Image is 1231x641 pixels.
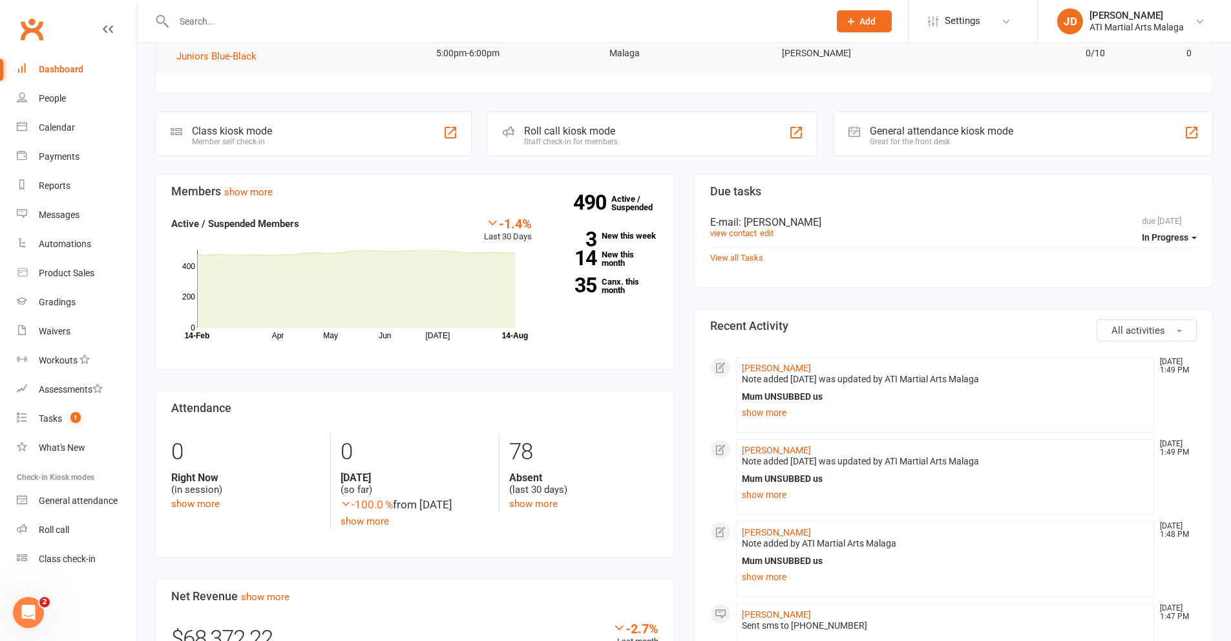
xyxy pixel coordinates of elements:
[1057,8,1083,34] div: JD
[710,216,1197,228] div: E-mail
[742,556,1149,567] div: Mum UNSUBBED us
[39,554,96,564] div: Class check-in
[742,620,867,631] span: Sent sms to [PHONE_NUMBER]
[241,591,289,603] a: show more
[1097,320,1197,342] button: All activities
[17,201,136,230] a: Messages
[170,12,820,30] input: Search...
[341,433,489,472] div: 0
[39,210,79,220] div: Messages
[551,232,658,240] a: 3New this week
[341,472,489,484] strong: [DATE]
[573,193,611,212] strong: 490
[870,137,1013,146] div: Great for the front desk
[224,186,273,198] a: show more
[551,277,658,294] a: 35Canx. this month
[742,486,1149,504] a: show more
[192,125,272,137] div: Class kiosk mode
[39,93,66,103] div: People
[171,218,299,230] strong: Active / Suspended Members
[39,413,62,424] div: Tasks
[524,125,618,137] div: Roll call kiosk mode
[1153,604,1196,621] time: [DATE] 1:47 PM
[39,442,85,453] div: What's New
[192,137,272,146] div: Member self check-in
[1153,440,1196,457] time: [DATE] 1:49 PM
[341,472,489,496] div: (so far)
[17,516,136,545] a: Roll call
[859,16,876,27] span: Add
[742,445,811,455] a: [PERSON_NAME]
[739,216,821,228] span: : [PERSON_NAME]
[17,486,136,516] a: General attendance kiosk mode
[770,38,943,69] td: [PERSON_NAME]
[17,288,136,317] a: Gradings
[837,10,892,32] button: Add
[17,113,136,142] a: Calendar
[742,363,811,373] a: [PERSON_NAME]
[39,326,70,336] div: Waivers
[1153,358,1196,375] time: [DATE] 1:49 PM
[17,317,136,346] a: Waivers
[742,391,1149,402] div: Mum UNSUBBED us
[551,250,658,267] a: 14New this month
[39,525,69,535] div: Roll call
[171,590,658,603] h3: Net Revenue
[17,84,136,113] a: People
[39,268,94,278] div: Product Sales
[509,472,658,496] div: (last 30 days)
[1142,226,1197,249] button: In Progress
[171,472,321,484] strong: Right Now
[17,545,136,574] a: Class kiosk mode
[341,498,393,511] span: -100.0 %
[17,259,136,288] a: Product Sales
[39,297,76,307] div: Gradings
[742,538,1149,549] div: Note added by ATI Martial Arts Malaga
[39,151,79,162] div: Payments
[710,228,757,238] a: view contact
[524,137,618,146] div: Staff check-in for members
[1111,325,1165,336] span: All activities
[742,568,1149,586] a: show more
[742,404,1149,422] a: show more
[17,55,136,84] a: Dashboard
[171,472,321,496] div: (in session)
[598,38,771,69] td: Malaga
[17,375,136,404] a: Assessments
[1117,38,1203,69] td: 0
[613,621,658,635] div: -2.7%
[484,216,532,230] div: -1.4%
[425,38,598,69] td: 5:00pm-6:00pm
[710,185,1197,198] h3: Due tasks
[70,412,81,423] span: 1
[1153,522,1196,539] time: [DATE] 1:48 PM
[742,473,1149,484] div: Mum UNSUBBED us
[171,498,220,510] a: show more
[16,13,48,45] a: Clubworx
[551,248,596,268] strong: 14
[484,216,532,244] div: Last 30 Days
[509,498,558,510] a: show more
[509,433,658,472] div: 78
[710,253,763,263] a: View all Tasks
[1142,232,1188,243] span: In Progress
[17,171,136,201] a: Reports
[341,496,489,514] div: from [DATE]
[943,38,1117,69] td: 0/10
[39,355,78,365] div: Workouts
[1089,10,1184,21] div: [PERSON_NAME]
[39,384,103,395] div: Assessments
[39,180,70,191] div: Reports
[742,456,1149,467] div: Note added [DATE] was updated by ATI Martial Arts Malaga
[39,64,83,74] div: Dashboard
[17,433,136,462] a: What's New
[742,609,811,620] a: [PERSON_NAME]
[171,185,658,198] h3: Members
[39,597,50,607] span: 2
[171,433,321,472] div: 0
[551,276,596,295] strong: 35
[870,125,1013,137] div: General attendance kiosk mode
[176,49,266,64] button: Juniors Blue-Black
[945,6,980,36] span: Settings
[17,230,136,259] a: Automations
